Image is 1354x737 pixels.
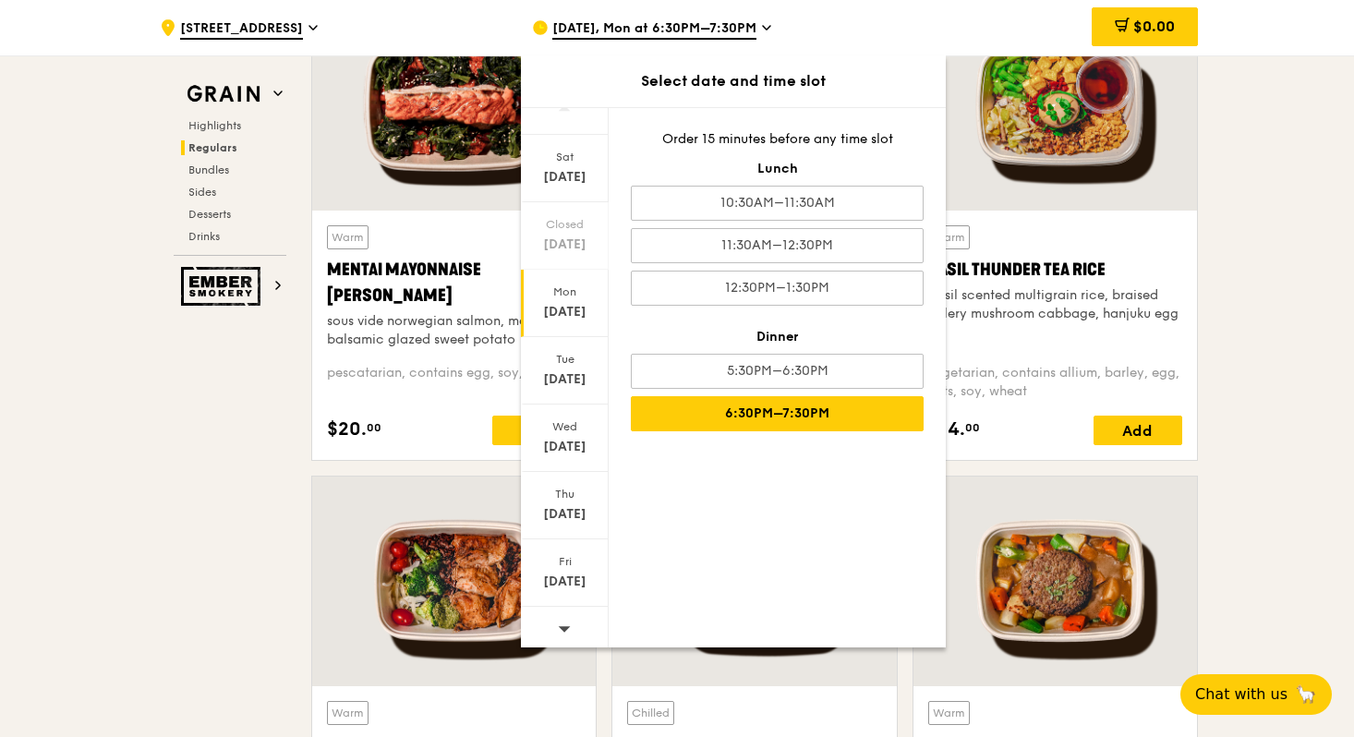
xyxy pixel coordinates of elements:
span: Regulars [188,141,237,154]
div: Order 15 minutes before any time slot [631,130,924,149]
span: $0.00 [1133,18,1175,35]
div: Sat [524,150,606,164]
span: $14. [928,416,965,443]
div: Mon [524,284,606,299]
div: Basil Thunder Tea Rice [928,257,1182,283]
div: Lunch [631,160,924,178]
span: $20. [327,416,367,443]
div: Select date and time slot [521,70,946,92]
span: Drinks [188,230,220,243]
img: Grain web logo [181,78,266,111]
div: [DATE] [524,236,606,254]
span: Desserts [188,208,231,221]
button: Chat with us🦙 [1180,674,1332,715]
div: [DATE] [524,505,606,524]
div: Add [1094,416,1182,445]
div: 6:30PM–7:30PM [631,396,924,431]
div: 11:30AM–12:30PM [631,228,924,263]
div: [DATE] [524,370,606,389]
div: 12:30PM–1:30PM [631,271,924,306]
span: Sides [188,186,216,199]
div: Mentai Mayonnaise [PERSON_NAME] [327,257,581,308]
div: Warm [327,701,369,725]
div: [DATE] [524,168,606,187]
div: Warm [928,225,970,249]
div: 5:30PM–6:30PM [631,354,924,389]
span: [DATE], Mon at 6:30PM–7:30PM [552,19,756,40]
div: [DATE] [524,573,606,591]
div: Chilled [627,701,674,725]
div: Fri [524,554,606,569]
div: Warm [928,701,970,725]
div: Closed [524,217,606,232]
div: Warm [327,225,369,249]
span: Bundles [188,163,229,176]
div: [DATE] [524,438,606,456]
span: [STREET_ADDRESS] [180,19,303,40]
span: 00 [965,420,980,435]
span: Chat with us [1195,683,1288,706]
div: sous vide norwegian salmon, mentaiko, balsamic glazed sweet potato [327,312,581,349]
span: Highlights [188,119,241,132]
div: pescatarian, contains egg, soy, wheat [327,364,581,401]
div: Add [492,416,581,445]
div: Wed [524,419,606,434]
span: 00 [367,420,381,435]
div: Thu [524,487,606,501]
img: Ember Smokery web logo [181,267,266,306]
div: basil scented multigrain rice, braised celery mushroom cabbage, hanjuku egg [928,286,1182,323]
div: [DATE] [524,303,606,321]
div: Dinner [631,328,924,346]
div: vegetarian, contains allium, barley, egg, nuts, soy, wheat [928,364,1182,401]
span: 🦙 [1295,683,1317,706]
div: 10:30AM–11:30AM [631,186,924,221]
div: Tue [524,352,606,367]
